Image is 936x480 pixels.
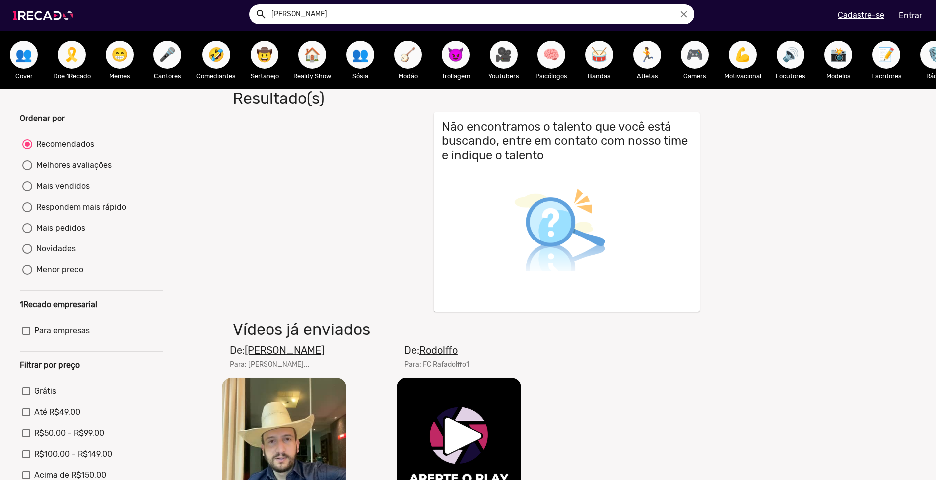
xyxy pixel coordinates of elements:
p: Sertanejo [246,71,283,81]
button: 🎮 [681,41,709,69]
i: close [678,9,689,20]
p: Reality Show [293,71,331,81]
span: 🔊 [782,41,799,69]
span: 😁 [111,41,128,69]
div: Mais vendidos [32,180,90,192]
span: 👥 [15,41,32,69]
button: 😈 [442,41,470,69]
span: 😈 [447,41,464,69]
u: Rodolffo [419,344,458,356]
span: 👥 [352,41,369,69]
span: Grátis [34,385,56,397]
span: 🎤 [159,41,176,69]
p: Youtubers [485,71,523,81]
span: 💪 [734,41,751,69]
p: Memes [101,71,138,81]
span: 🎮 [686,41,703,69]
span: Até R$49,00 [34,406,80,418]
p: Trollagem [437,71,475,81]
input: Pesquisar... [264,4,695,24]
button: 📝 [872,41,900,69]
a: Entrar [892,7,929,24]
h3: Não encontramos o talento que você está buscando, entre em contato com nosso time e indique o tal... [442,120,692,163]
p: Gamers [676,71,714,81]
span: Para empresas [34,325,90,337]
span: R$100,00 - R$149,00 [34,448,112,460]
span: 📸 [830,41,847,69]
span: 🎥 [495,41,512,69]
span: 📝 [878,41,895,69]
b: Filtrar por preço [20,360,80,370]
p: Escritores [867,71,905,81]
mat-card-subtitle: Para: FC Rafadolffo1 [404,360,469,370]
button: 👥 [346,41,374,69]
button: 🤣 [202,41,230,69]
button: 🧠 [537,41,565,69]
button: 🤠 [251,41,278,69]
img: Busca não encontrada [492,167,629,304]
u: Cadastre-se [838,10,884,20]
div: Mais pedidos [32,222,85,234]
p: Bandas [580,71,618,81]
div: Respondem mais rápido [32,201,126,213]
p: Locutores [772,71,809,81]
span: 🏃 [639,41,656,69]
span: 🤣 [208,41,225,69]
b: 1Recado empresarial [20,300,97,309]
span: R$50,00 - R$99,00 [34,427,104,439]
mat-card-title: De: [404,343,469,358]
mat-card-subtitle: Para: [PERSON_NAME]... [230,360,324,370]
p: Sósia [341,71,379,81]
div: Melhores avaliações [32,159,112,171]
button: 🥁 [585,41,613,69]
button: 🔊 [777,41,804,69]
h1: Vídeos já enviados [225,320,676,339]
p: Cover [5,71,43,81]
b: Ordenar por [20,114,65,123]
span: 🪕 [400,41,416,69]
button: 🎤 [153,41,181,69]
button: 🎗️ [58,41,86,69]
p: Modelos [819,71,857,81]
button: 😁 [106,41,134,69]
button: 👥 [10,41,38,69]
p: Cantores [148,71,186,81]
button: 🏠 [298,41,326,69]
span: 🧠 [543,41,560,69]
p: Motivacional [724,71,762,81]
div: Novidades [32,243,76,255]
span: 🥁 [591,41,608,69]
mat-icon: Example home icon [255,8,267,20]
p: Doe 1Recado [53,71,91,81]
p: Modão [389,71,427,81]
button: 🎥 [490,41,518,69]
p: Comediantes [196,71,236,81]
p: Psicólogos [533,71,570,81]
button: Example home icon [252,5,269,22]
button: 🏃 [633,41,661,69]
mat-card-title: De: [230,343,324,358]
span: 🏠 [304,41,321,69]
span: 🎗️ [63,41,80,69]
h1: Resultado(s) [225,89,676,108]
p: Atletas [628,71,666,81]
button: 🪕 [394,41,422,69]
div: Menor preco [32,264,83,276]
div: Recomendados [32,138,94,150]
span: 🤠 [256,41,273,69]
u: [PERSON_NAME] [245,344,324,356]
button: 💪 [729,41,757,69]
button: 📸 [824,41,852,69]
